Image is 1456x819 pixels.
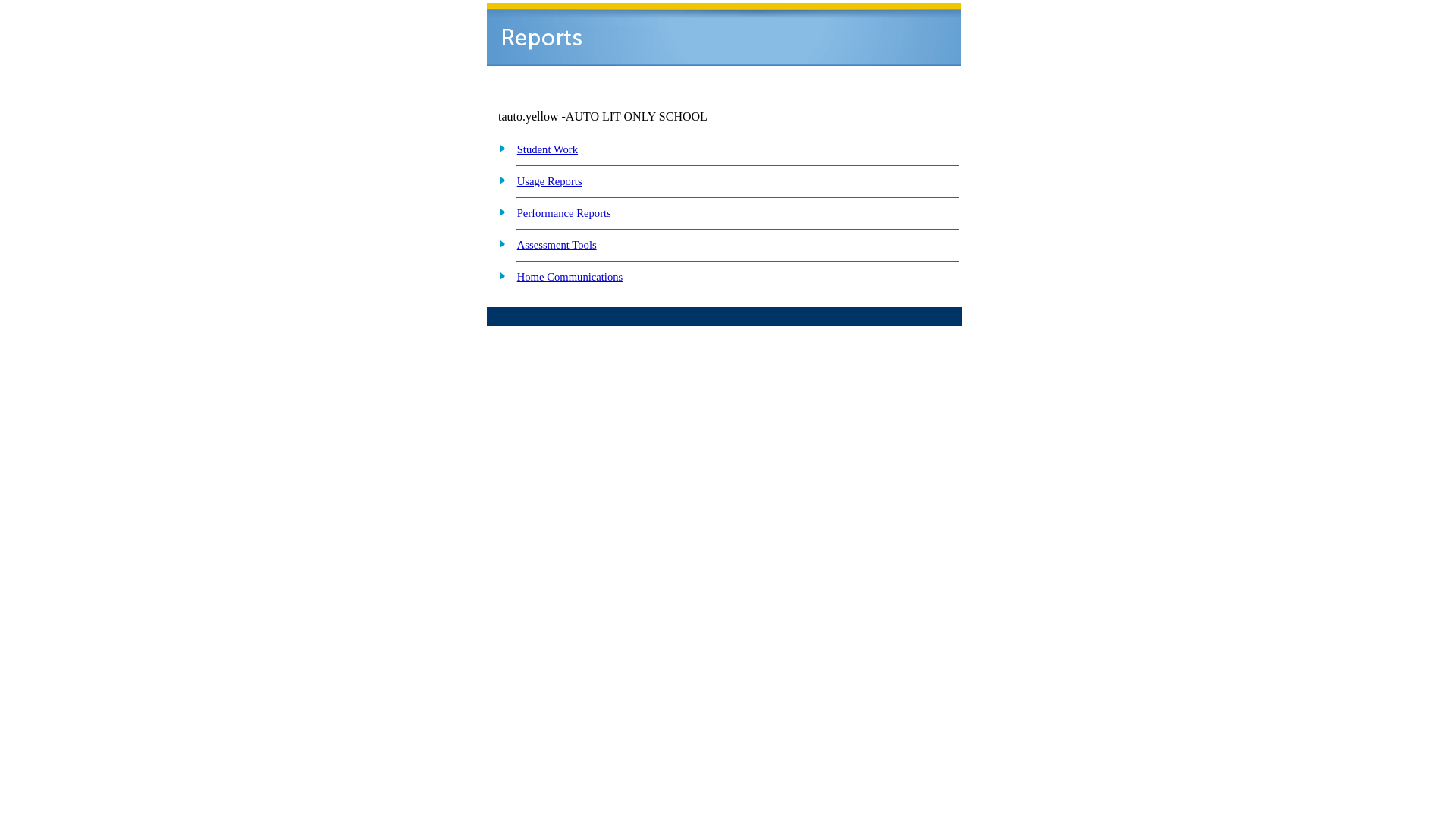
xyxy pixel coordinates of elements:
[566,110,708,123] nobr: AUTO LIT ONLY SCHOOL
[491,268,507,282] img: plus.gif
[517,239,597,251] a: Assessment Tools
[517,207,611,219] a: Performance Reports
[491,237,507,250] img: plus.gif
[517,271,623,283] a: Home Communications
[487,3,961,66] img: header
[517,175,582,187] a: Usage Reports
[498,110,777,124] td: tauto.yellow -
[491,205,507,218] img: plus.gif
[517,143,578,155] a: Student Work
[491,173,507,187] img: plus.gif
[491,141,507,155] img: plus.gif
